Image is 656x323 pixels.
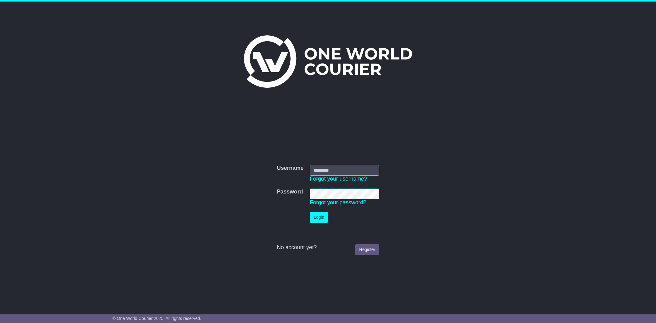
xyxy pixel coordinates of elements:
[277,189,303,195] label: Password
[277,244,379,251] div: No account yet?
[310,199,366,205] a: Forgot your password?
[355,244,379,255] a: Register
[277,165,304,172] label: Username
[244,35,412,88] img: One World
[113,316,201,321] span: © One World Courier 2025. All rights reserved.
[310,176,367,182] a: Forgot your username?
[310,212,328,223] button: Login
